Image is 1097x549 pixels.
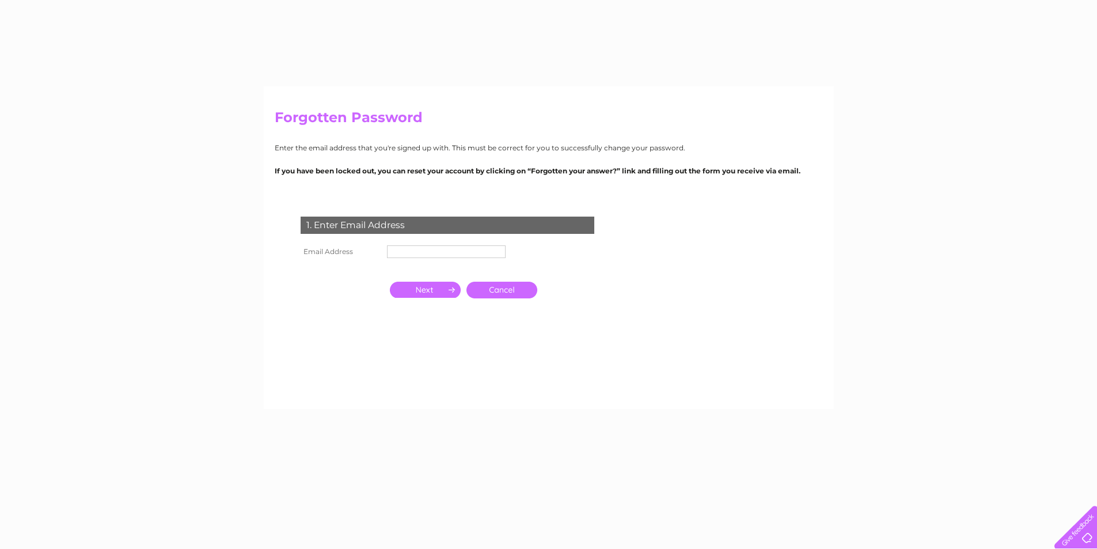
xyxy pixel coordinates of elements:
[275,165,823,176] p: If you have been locked out, you can reset your account by clicking on “Forgotten your answer?” l...
[298,243,384,261] th: Email Address
[466,282,537,298] a: Cancel
[275,142,823,153] p: Enter the email address that you're signed up with. This must be correct for you to successfully ...
[301,217,594,234] div: 1. Enter Email Address
[275,109,823,131] h2: Forgotten Password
